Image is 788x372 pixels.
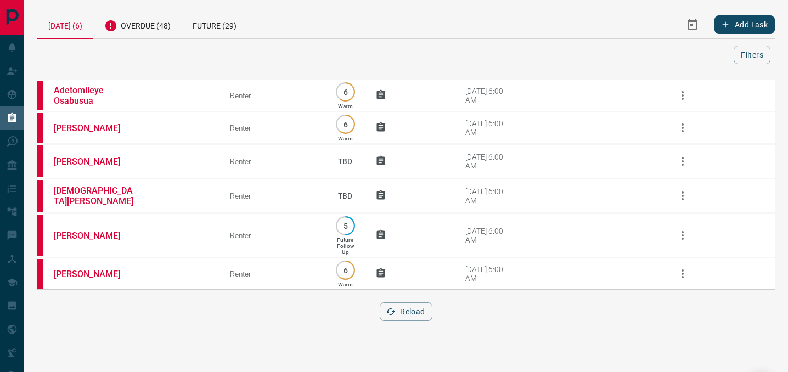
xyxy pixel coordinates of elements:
p: 6 [341,266,350,274]
a: [PERSON_NAME] [54,230,136,241]
div: Overdue (48) [93,11,182,38]
button: Reload [380,302,432,321]
div: property.ca [37,145,43,177]
div: Renter [230,269,315,278]
div: Future (29) [182,11,247,38]
p: Future Follow Up [337,237,354,255]
p: TBD [331,146,359,176]
a: Adetomileye Osabusua [54,85,136,106]
div: [DATE] (6) [37,11,93,39]
p: 5 [341,222,350,230]
p: TBD [331,181,359,211]
p: Warm [338,103,353,109]
a: [PERSON_NAME] [54,156,136,167]
div: [DATE] 6:00 AM [465,265,512,283]
button: Filters [734,46,770,64]
div: [DATE] 6:00 AM [465,227,512,244]
button: Select Date Range [679,12,706,38]
div: property.ca [37,113,43,143]
p: Warm [338,136,353,142]
div: Renter [230,123,315,132]
p: Warm [338,281,353,288]
div: [DATE] 6:00 AM [465,87,512,104]
div: property.ca [37,215,43,256]
div: Renter [230,157,315,166]
div: property.ca [37,81,43,110]
a: [PERSON_NAME] [54,123,136,133]
div: Renter [230,191,315,200]
p: 6 [341,88,350,96]
div: [DATE] 6:00 AM [465,187,512,205]
a: [DEMOGRAPHIC_DATA][PERSON_NAME] [54,185,136,206]
p: 6 [341,120,350,128]
a: [PERSON_NAME] [54,269,136,279]
button: Add Task [714,15,775,34]
div: property.ca [37,180,43,212]
div: property.ca [37,259,43,289]
div: [DATE] 6:00 AM [465,153,512,170]
div: Renter [230,91,315,100]
div: [DATE] 6:00 AM [465,119,512,137]
div: Renter [230,231,315,240]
